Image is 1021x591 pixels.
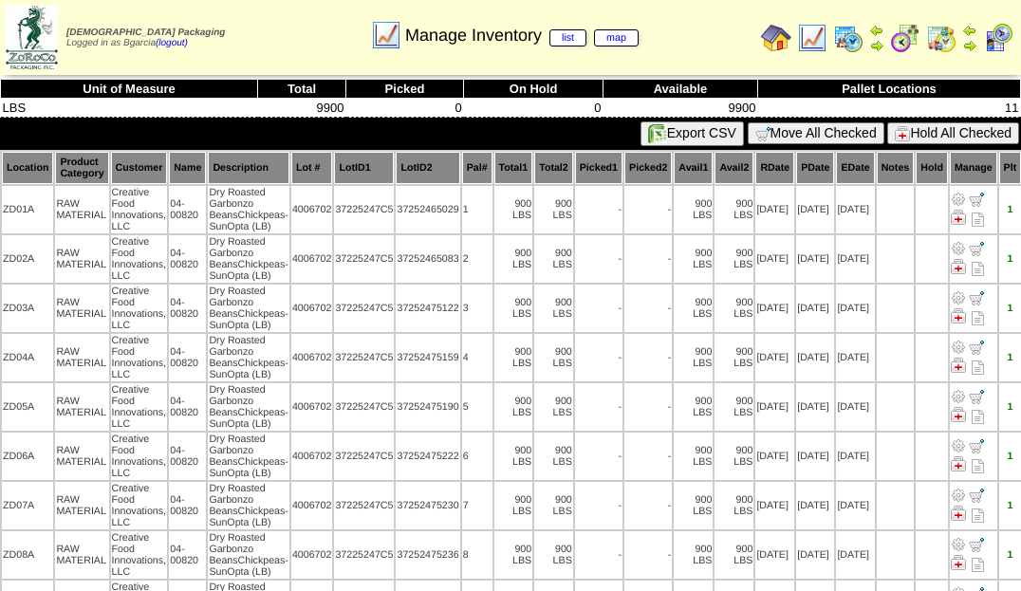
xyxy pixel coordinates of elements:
td: 900 LBS [674,383,713,431]
td: [DATE] [796,334,834,381]
td: 2 [462,235,492,283]
th: RDate [755,152,794,184]
td: [DATE] [755,531,794,579]
td: 37252475159 [396,334,459,381]
td: 11 [758,99,1021,118]
td: 900 LBS [715,482,753,529]
i: Note [972,459,984,473]
i: Note [972,360,984,375]
td: 900 LBS [494,235,533,283]
th: Total1 [494,152,533,184]
i: Note [972,410,984,424]
td: 900 LBS [715,383,753,431]
td: 4006702 [291,186,333,233]
td: 900 LBS [674,433,713,480]
th: On Hold [464,80,603,99]
td: [DATE] [836,531,874,579]
td: RAW MATERIAL [55,383,108,431]
td: 900 LBS [494,482,533,529]
td: - [575,531,622,579]
td: 900 LBS [534,285,573,332]
td: [DATE] [836,334,874,381]
td: 900 LBS [534,186,573,233]
td: 4006702 [291,285,333,332]
img: arrowright.gif [962,38,977,53]
td: 900 LBS [534,383,573,431]
td: [DATE] [836,235,874,283]
td: 37225247C5 [334,482,394,529]
button: Move All Checked [748,122,884,144]
td: [DATE] [836,285,874,332]
img: Move [969,537,984,552]
td: 37225247C5 [334,186,394,233]
img: calendarinout.gif [926,23,956,53]
td: [DATE] [836,433,874,480]
td: [DATE] [755,235,794,283]
img: calendarprod.gif [833,23,863,53]
img: Move [969,241,984,256]
th: Description [208,152,289,184]
td: - [575,235,622,283]
td: 4006702 [291,433,333,480]
div: 1 [1000,204,1021,215]
td: RAW MATERIAL [55,531,108,579]
a: list [549,29,586,46]
td: Creative Food Innovations, LLC [111,334,168,381]
td: Creative Food Innovations, LLC [111,482,168,529]
img: Adjust [951,340,966,355]
td: 900 LBS [494,285,533,332]
td: 04-00820 [169,235,206,283]
td: ZD07A [2,482,53,529]
td: Dry Roasted Garbonzo BeansChickpeas- SunOpta (LB) [208,186,289,233]
th: Picked [346,80,464,99]
td: - [575,433,622,480]
div: 1 [1000,500,1021,511]
td: [DATE] [836,186,874,233]
td: 900 LBS [715,285,753,332]
td: 4006702 [291,334,333,381]
td: 37252475190 [396,383,459,431]
td: 900 LBS [494,433,533,480]
td: 3 [462,285,492,332]
td: 900 LBS [494,531,533,579]
td: 04-00820 [169,482,206,529]
img: calendarblend.gif [890,23,920,53]
td: - [624,433,672,480]
span: Manage Inventory [405,26,639,46]
th: Unit of Measure [1,80,258,99]
th: Customer [111,152,168,184]
td: - [624,186,672,233]
th: Avail2 [715,152,753,184]
span: Logged in as Bgarcia [66,28,225,48]
td: 4006702 [291,482,333,529]
td: 900 LBS [715,531,753,579]
td: 37252475122 [396,285,459,332]
img: arrowleft.gif [962,23,977,38]
td: 04-00820 [169,531,206,579]
td: 04-00820 [169,433,206,480]
img: Adjust [951,488,966,503]
td: Dry Roasted Garbonzo BeansChickpeas- SunOpta (LB) [208,334,289,381]
th: Product Category [55,152,108,184]
span: [DEMOGRAPHIC_DATA] Packaging [66,28,225,38]
div: 1 [1000,303,1021,314]
th: Avail1 [674,152,713,184]
img: cart.gif [755,126,770,141]
td: [DATE] [755,383,794,431]
td: 5 [462,383,492,431]
img: Manage Hold [951,506,966,521]
th: LotID2 [396,152,459,184]
td: 900 LBS [494,383,533,431]
td: RAW MATERIAL [55,285,108,332]
img: Move [969,488,984,503]
button: Export CSV [640,121,744,146]
td: - [575,285,622,332]
img: Manage Hold [951,259,966,274]
td: 9900 [603,99,758,118]
td: Creative Food Innovations, LLC [111,433,168,480]
img: line_graph.gif [371,20,401,50]
td: RAW MATERIAL [55,482,108,529]
td: Creative Food Innovations, LLC [111,235,168,283]
td: Dry Roasted Garbonzo BeansChickpeas- SunOpta (LB) [208,482,289,529]
th: Lot # [291,152,333,184]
